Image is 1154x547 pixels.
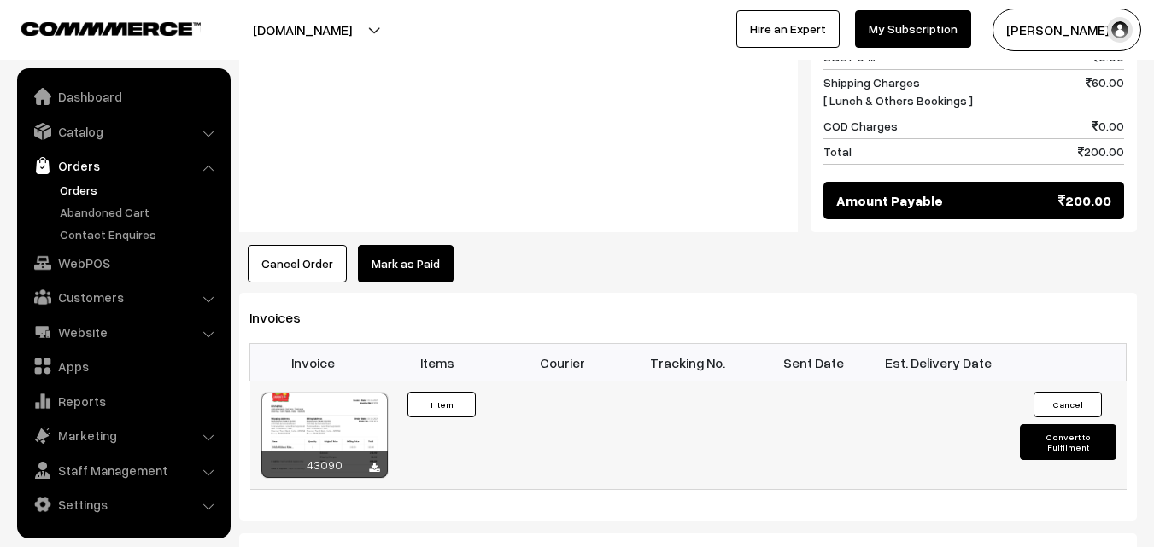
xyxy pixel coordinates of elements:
[1078,143,1124,160] span: 200.00
[56,203,225,221] a: Abandoned Cart
[993,9,1141,51] button: [PERSON_NAME] s…
[21,247,225,278] a: WebPOS
[21,22,201,35] img: COMMMERCE
[625,344,751,381] th: Tracking No.
[21,489,225,520] a: Settings
[56,225,225,243] a: Contact Enquires
[21,282,225,312] a: Customers
[250,344,376,381] th: Invoice
[751,344,876,381] th: Sent Date
[21,420,225,451] a: Marketing
[823,73,973,109] span: Shipping Charges [ Lunch & Others Bookings ]
[249,309,321,326] span: Invoices
[736,10,840,48] a: Hire an Expert
[1107,17,1133,43] img: user
[261,451,388,478] div: 43090
[1020,424,1116,460] button: Convert to Fulfilment
[21,17,171,38] a: COMMMERCE
[21,351,225,381] a: Apps
[21,116,225,147] a: Catalog
[375,344,501,381] th: Items
[358,245,454,282] a: Mark as Paid
[21,81,225,112] a: Dashboard
[501,344,626,381] th: Courier
[1092,117,1124,135] span: 0.00
[855,10,971,48] a: My Subscription
[407,392,476,417] button: 1 Item
[193,9,412,51] button: [DOMAIN_NAME]
[876,344,1001,381] th: Est. Delivery Date
[21,386,225,416] a: Reports
[1086,73,1124,109] span: 60.00
[1058,190,1111,211] span: 200.00
[21,150,225,181] a: Orders
[836,190,943,211] span: Amount Payable
[823,117,898,135] span: COD Charges
[56,181,225,199] a: Orders
[21,455,225,486] a: Staff Management
[21,317,225,347] a: Website
[248,245,347,282] button: Cancel Order
[1034,392,1102,417] button: Cancel
[823,143,852,160] span: Total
